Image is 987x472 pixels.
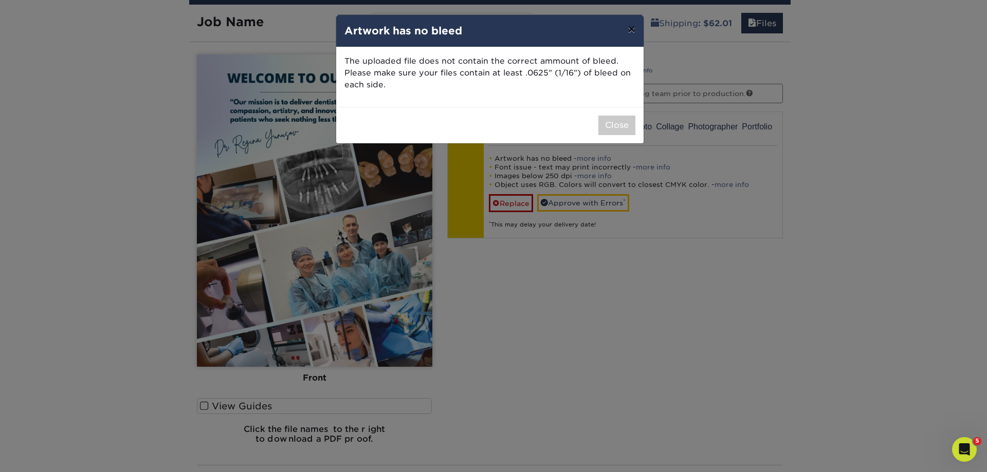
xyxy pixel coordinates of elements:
button: Close [598,116,635,135]
p: The uploaded file does not contain the correct ammount of bleed. Please make sure your files cont... [344,55,635,90]
h4: Artwork has no bleed [344,23,635,39]
button: × [619,15,643,44]
span: 5 [973,437,981,445]
iframe: Intercom live chat [952,437,977,462]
